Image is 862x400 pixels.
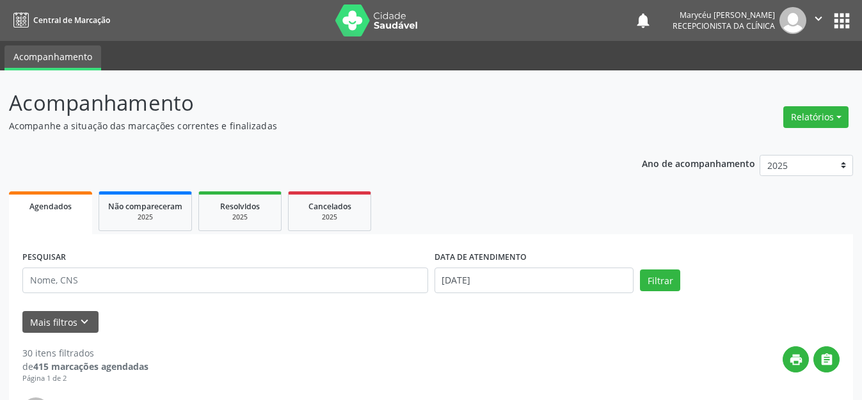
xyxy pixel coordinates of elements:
p: Ano de acompanhamento [642,155,755,171]
span: Não compareceram [108,201,182,212]
div: 2025 [108,212,182,222]
img: img [779,7,806,34]
input: Selecione um intervalo [435,268,634,293]
button: Mais filtroskeyboard_arrow_down [22,311,99,333]
button: apps [831,10,853,32]
i: print [789,353,803,367]
p: Acompanhamento [9,87,600,119]
label: PESQUISAR [22,248,66,268]
div: 2025 [298,212,362,222]
div: Página 1 de 2 [22,373,148,384]
span: Cancelados [308,201,351,212]
i:  [811,12,826,26]
p: Acompanhe a situação das marcações correntes e finalizadas [9,119,600,132]
button:  [806,7,831,34]
button: notifications [634,12,652,29]
strong: 415 marcações agendadas [33,360,148,372]
span: Recepcionista da clínica [673,20,775,31]
span: Agendados [29,201,72,212]
a: Central de Marcação [9,10,110,31]
span: Resolvidos [220,201,260,212]
button: Filtrar [640,269,680,291]
button: print [783,346,809,372]
div: de [22,360,148,373]
a: Acompanhamento [4,45,101,70]
div: Marycéu [PERSON_NAME] [673,10,775,20]
div: 2025 [208,212,272,222]
button: Relatórios [783,106,849,128]
div: 30 itens filtrados [22,346,148,360]
i: keyboard_arrow_down [77,315,92,329]
i:  [820,353,834,367]
label: DATA DE ATENDIMENTO [435,248,527,268]
span: Central de Marcação [33,15,110,26]
button:  [813,346,840,372]
input: Nome, CNS [22,268,428,293]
